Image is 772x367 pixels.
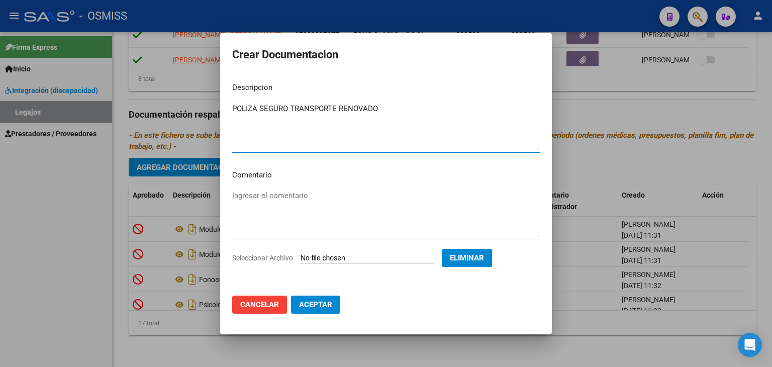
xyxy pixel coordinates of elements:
button: Eliminar [442,249,492,267]
button: Cancelar [232,296,287,314]
p: Comentario [232,169,540,181]
div: Open Intercom Messenger [738,333,762,357]
span: Eliminar [450,253,484,262]
span: Seleccionar Archivo [232,254,293,262]
span: Aceptar [299,300,332,309]
button: Aceptar [291,296,340,314]
h2: Crear Documentacion [232,45,540,64]
p: Descripcion [232,82,540,94]
span: Cancelar [240,300,279,309]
